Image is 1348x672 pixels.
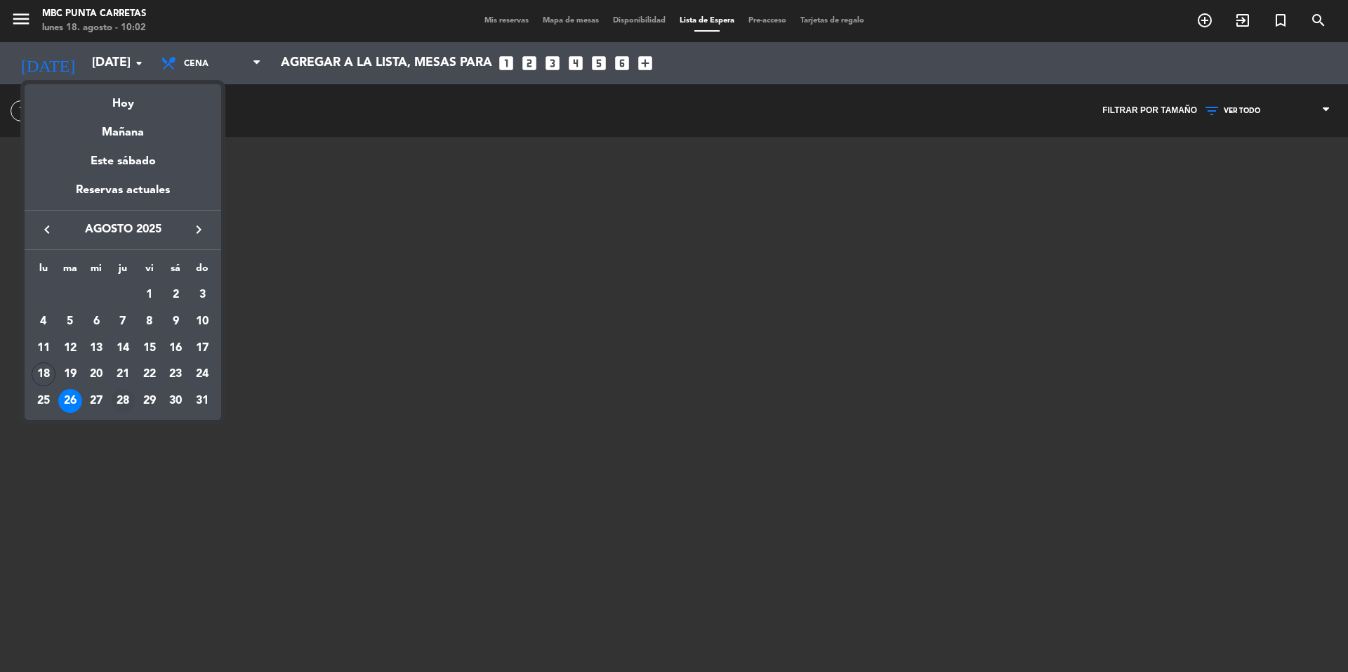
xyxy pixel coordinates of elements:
[136,261,163,282] th: viernes
[163,335,190,362] td: 16 de agosto de 2025
[58,336,82,360] div: 12
[84,389,108,413] div: 27
[57,308,84,335] td: 5 de agosto de 2025
[30,335,57,362] td: 11 de agosto de 2025
[136,361,163,388] td: 22 de agosto de 2025
[58,362,82,386] div: 19
[58,389,82,413] div: 26
[189,361,216,388] td: 24 de agosto de 2025
[110,335,136,362] td: 14 de agosto de 2025
[163,308,190,335] td: 9 de agosto de 2025
[136,282,163,308] td: 1 de agosto de 2025
[189,388,216,414] td: 31 de agosto de 2025
[32,362,55,386] div: 18
[57,261,84,282] th: martes
[190,310,214,334] div: 10
[163,361,190,388] td: 23 de agosto de 2025
[84,310,108,334] div: 6
[138,389,161,413] div: 29
[136,308,163,335] td: 8 de agosto de 2025
[189,282,216,308] td: 3 de agosto de 2025
[190,362,214,386] div: 24
[57,388,84,414] td: 26 de agosto de 2025
[164,283,187,307] div: 2
[136,388,163,414] td: 29 de agosto de 2025
[110,308,136,335] td: 7 de agosto de 2025
[30,261,57,282] th: lunes
[189,335,216,362] td: 17 de agosto de 2025
[83,388,110,414] td: 27 de agosto de 2025
[190,336,214,360] div: 17
[30,282,136,308] td: AGO.
[32,389,55,413] div: 25
[189,308,216,335] td: 10 de agosto de 2025
[39,221,55,238] i: keyboard_arrow_left
[32,310,55,334] div: 4
[111,336,135,360] div: 14
[83,361,110,388] td: 20 de agosto de 2025
[111,310,135,334] div: 7
[110,261,136,282] th: jueves
[189,261,216,282] th: domingo
[110,388,136,414] td: 28 de agosto de 2025
[110,361,136,388] td: 21 de agosto de 2025
[25,181,221,210] div: Reservas actuales
[163,261,190,282] th: sábado
[111,389,135,413] div: 28
[60,220,186,239] span: agosto 2025
[138,362,161,386] div: 22
[58,310,82,334] div: 5
[138,336,161,360] div: 15
[164,389,187,413] div: 30
[83,335,110,362] td: 13 de agosto de 2025
[32,336,55,360] div: 11
[138,283,161,307] div: 1
[136,335,163,362] td: 15 de agosto de 2025
[163,282,190,308] td: 2 de agosto de 2025
[83,261,110,282] th: miércoles
[57,335,84,362] td: 12 de agosto de 2025
[190,221,207,238] i: keyboard_arrow_right
[164,362,187,386] div: 23
[190,389,214,413] div: 31
[30,308,57,335] td: 4 de agosto de 2025
[25,142,221,181] div: Este sábado
[34,220,60,239] button: keyboard_arrow_left
[84,336,108,360] div: 13
[163,388,190,414] td: 30 de agosto de 2025
[164,336,187,360] div: 16
[25,113,221,142] div: Mañana
[190,283,214,307] div: 3
[30,388,57,414] td: 25 de agosto de 2025
[138,310,161,334] div: 8
[30,361,57,388] td: 18 de agosto de 2025
[25,84,221,113] div: Hoy
[84,362,108,386] div: 20
[83,308,110,335] td: 6 de agosto de 2025
[164,310,187,334] div: 9
[186,220,211,239] button: keyboard_arrow_right
[111,362,135,386] div: 21
[57,361,84,388] td: 19 de agosto de 2025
